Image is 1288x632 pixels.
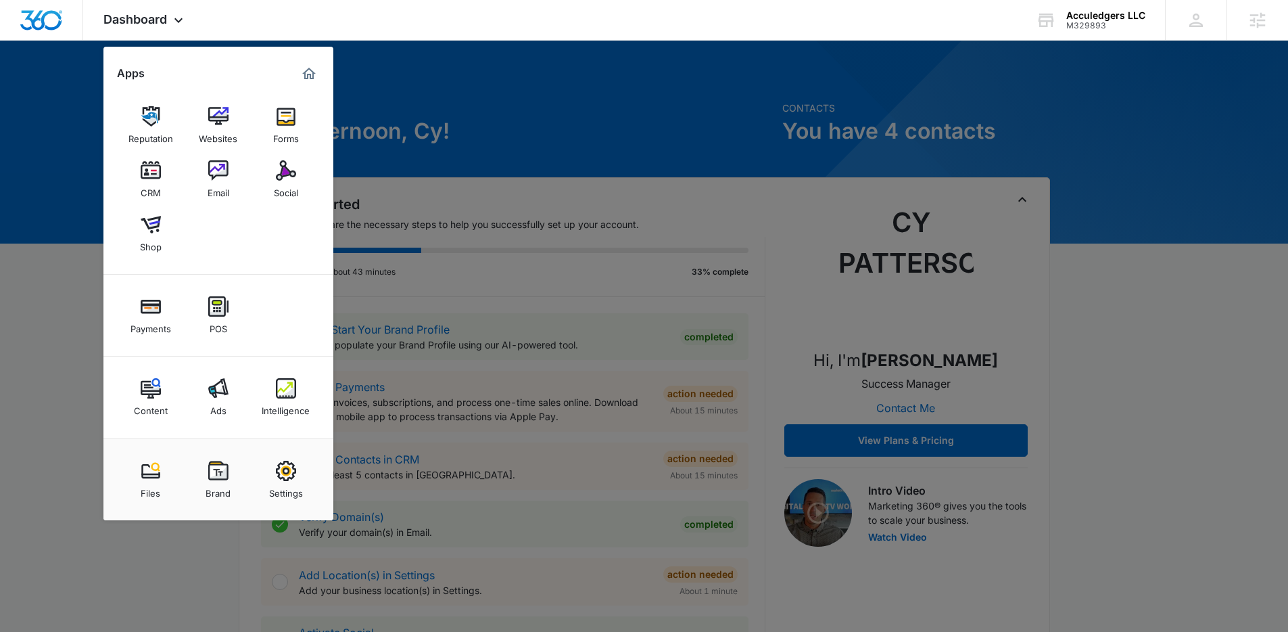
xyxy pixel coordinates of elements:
a: Files [125,454,176,505]
div: Forms [273,127,299,144]
div: Intelligence [262,399,310,416]
a: Email [193,154,244,205]
div: POS [210,317,227,334]
div: Settings [269,481,303,499]
a: Websites [193,99,244,151]
div: Social [274,181,298,198]
a: Shop [125,208,176,259]
a: Marketing 360® Dashboard [298,63,320,85]
a: Social [260,154,312,205]
a: Reputation [125,99,176,151]
div: Payments [130,317,171,334]
a: Content [125,371,176,423]
a: Intelligence [260,371,312,423]
a: CRM [125,154,176,205]
a: Ads [193,371,244,423]
div: Reputation [128,127,173,144]
div: Brand [206,481,231,499]
a: Brand [193,454,244,505]
div: Content [134,399,168,416]
a: Settings [260,454,312,505]
span: Dashboard [103,12,167,26]
div: account id [1066,21,1145,30]
div: Email [208,181,229,198]
div: Shop [140,235,162,252]
a: POS [193,290,244,341]
div: CRM [141,181,161,198]
a: Payments [125,290,176,341]
h2: Apps [117,67,145,80]
div: Websites [199,127,237,144]
div: Ads [210,399,226,416]
a: Forms [260,99,312,151]
div: account name [1066,10,1145,21]
div: Files [141,481,160,499]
